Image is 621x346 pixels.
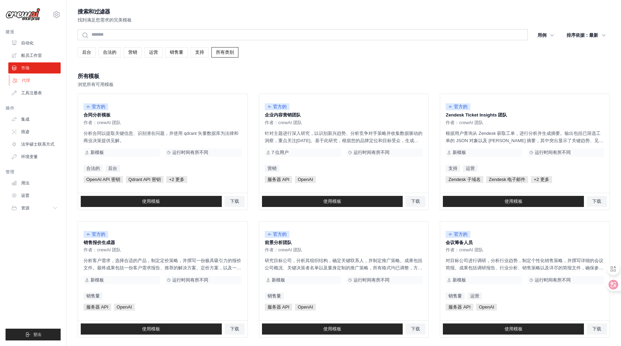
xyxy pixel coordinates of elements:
font: 下载 [230,199,239,204]
a: 工具注册表 [8,87,61,98]
font: OpenAI [117,304,132,310]
font: 运行时间有所不同 [353,150,390,155]
font: 新模板 [453,277,466,283]
a: 合法的 [98,47,121,58]
font: 集成 [21,117,29,122]
font: 运营 [466,166,475,171]
font: Zendesk 电子邮件 [489,177,525,182]
a: 环境变量 [8,151,61,162]
font: 下载 [230,326,239,331]
a: 下载 [587,323,607,335]
a: 销售量 [84,293,103,300]
font: 服务器 API [448,304,471,310]
font: 下载 [411,326,420,331]
font: 所有类别 [216,50,234,55]
font: 自动化 [21,41,34,45]
font: 营销 [268,166,277,171]
font: 下载 [592,326,601,331]
a: 痕迹 [8,126,61,137]
a: 后台 [78,47,96,58]
font: 市场 [21,66,29,70]
font: OpenAI [479,304,494,310]
a: 集成 [8,114,61,125]
font: Qdrant API 密钥 [129,177,161,182]
font: 环境变量 [21,154,38,159]
button: 登出 [6,329,61,340]
font: 分析合同以提取关键信息、识别潜在问题，并使用 qdrant 矢量数据库为法律和商业决策提供见解。 [84,131,238,143]
font: 登出 [33,332,42,337]
font: Zendesk Ticket Insights 团队 [446,112,507,118]
a: 下载 [405,196,426,207]
font: 浏览所有可用模板 [78,82,114,87]
font: +2 更多 [534,177,549,182]
font: 新模板 [90,150,104,155]
font: 使用模板 [323,199,341,204]
font: 官方的 [273,232,287,237]
font: 运行时间有所不同 [172,277,208,283]
font: 作者：crewAI 团队 [84,247,121,252]
font: 7 位用户 [272,150,289,155]
font: OpenAI API 密钥 [86,177,120,182]
font: 研究目标公司，分析其组织结构，确定关键联系人，并制定推广策略。成果包括公司概况、关键决策者名单以及量身定制的推广策略，所有格式均已调整，方便与销售团队共享。 [265,258,422,278]
font: 会议筹备人员 [446,240,473,245]
font: OpenAI [298,304,313,310]
font: 新模板 [453,150,466,155]
font: 下载 [411,199,420,204]
a: 支持 [191,47,209,58]
a: 下载 [405,323,426,335]
font: 运行时间有所不同 [353,277,390,283]
button: 资源 [8,202,61,214]
font: 法学硕士联系方式 [21,142,54,147]
a: 支持 [446,165,460,172]
font: 官方的 [92,104,105,109]
font: 使用模板 [142,326,160,331]
a: 法学硕士联系方式 [8,139,61,150]
font: 用例 [537,33,546,38]
font: 官方的 [454,104,467,109]
font: 销售报价生成器 [84,240,115,245]
font: 合法的 [103,50,116,55]
font: 官方的 [273,104,287,109]
font: 新模板 [272,277,285,283]
font: 后台 [108,166,117,171]
a: 设置 [8,190,61,201]
a: 所有类别 [211,47,238,58]
font: 销售量 [86,293,100,299]
a: 销售量 [446,293,465,300]
font: 使用模板 [142,199,160,204]
font: 排序依据：最新 [567,33,598,38]
font: 作者：crewAI 团队 [265,247,302,252]
font: 根据用户查询从 Zendesk 获取工单，进行分析并生成摘要。输出包括已筛选工单的 JSON 对象以及 [PERSON_NAME] 摘要，其中突出显示了关键趋势、见解以及对用户问题的直接解答。 [446,131,603,150]
a: 使用模板 [81,196,222,207]
font: 运行时间有所不同 [535,150,571,155]
a: 市场 [8,62,61,73]
font: 作者：crewAI 团队 [446,247,483,252]
font: 运行时间有所不同 [535,277,571,283]
font: 船员工作室 [21,53,42,58]
font: 支持 [195,50,204,55]
a: 船员工作室 [8,50,61,61]
font: 官方的 [92,232,105,237]
font: 前景分析团队 [265,240,292,245]
font: 运营 [470,293,479,299]
font: 支持 [448,166,457,171]
font: 操作 [6,106,14,111]
font: 运营 [149,50,158,55]
a: 运营 [463,165,478,172]
font: 工具注册表 [21,90,42,95]
font: 管理 [6,170,14,174]
font: 用法 [21,181,29,185]
font: 设置 [21,193,29,198]
font: 企业内容营销团队 [265,112,301,118]
font: 针对主题进行深入研究，以识别新兴趋势、分析竞争对手策略并收集数据驱动的洞察，重点关注[DATE]。基于此研究，根据您的品牌定位和目标受众，生成引人入胜的内容创意。成果包括以要点形式列出的关键洞察... [265,131,422,165]
font: 运行时间有所不同 [172,150,208,155]
font: +2 更多 [169,177,184,182]
font: 所有模板 [78,73,99,79]
a: 销售量 [265,293,284,300]
font: 痕迹 [21,129,29,134]
font: 对目标公司进行调研，分析行业趋势，制定个性化销售策略，并撰写详细的会议简报。成果包括调研报告、行业分析、销售策略以及详尽的简报文件，确保参会人员做好充分准备，高效开展洽谈。 [446,258,603,278]
font: 作者：crewAI 团队 [446,120,483,125]
font: 服务器 API [268,177,290,182]
a: 运营 [467,293,482,300]
font: 官方的 [454,232,467,237]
